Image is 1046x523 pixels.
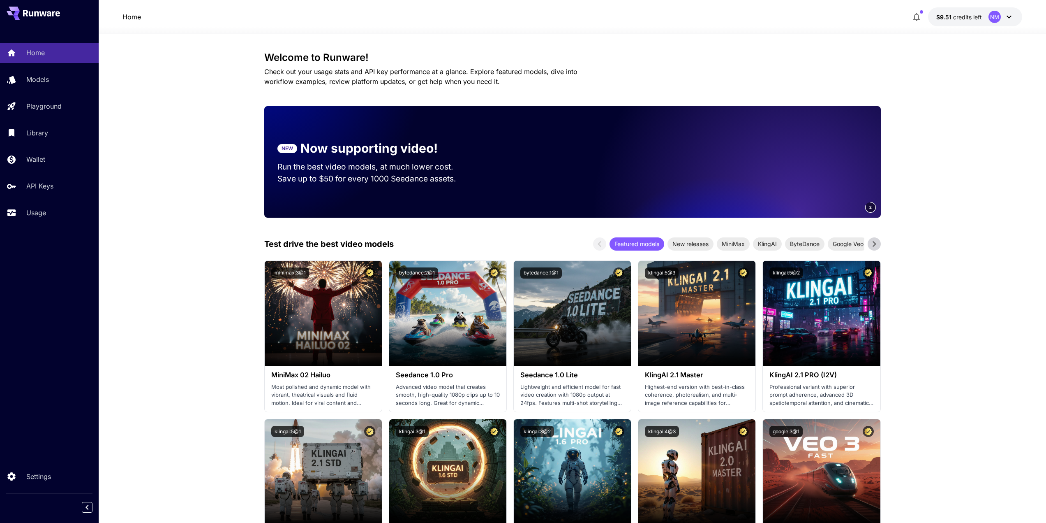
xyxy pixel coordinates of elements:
[26,128,48,138] p: Library
[610,239,664,248] span: Featured models
[264,67,577,86] span: Check out your usage stats and API key performance at a glance. Explore featured models, dive int...
[264,52,881,63] h3: Welcome to Runware!
[26,181,53,191] p: API Keys
[277,161,469,173] p: Run the best video models, at much lower cost.
[26,154,45,164] p: Wallet
[264,238,394,250] p: Test drive the best video models
[645,383,749,407] p: Highest-end version with best-in-class coherence, photorealism, and multi-image reference capabil...
[769,371,873,379] h3: KlingAI 2.1 PRO (I2V)
[520,383,624,407] p: Lightweight and efficient model for fast video creation with 1080p output at 24fps. Features mult...
[645,426,679,437] button: klingai:4@3
[828,237,868,251] div: Google Veo
[645,267,679,279] button: klingai:5@3
[489,426,500,437] button: Certified Model – Vetted for best performance and includes a commercial license.
[667,239,713,248] span: New releases
[928,7,1022,26] button: $9.5077NM
[613,426,624,437] button: Certified Model – Vetted for best performance and includes a commercial license.
[265,261,382,366] img: alt
[364,426,375,437] button: Certified Model – Vetted for best performance and includes a commercial license.
[763,261,880,366] img: alt
[26,74,49,84] p: Models
[785,239,824,248] span: ByteDance
[271,267,309,279] button: minimax:3@1
[396,426,429,437] button: klingai:3@1
[300,139,438,158] p: Now supporting video!
[953,14,982,21] span: credits left
[26,48,45,58] p: Home
[738,426,749,437] button: Certified Model – Vetted for best performance and includes a commercial license.
[88,500,99,515] div: Collapse sidebar
[514,261,631,366] img: alt
[769,267,803,279] button: klingai:5@2
[271,371,375,379] h3: MiniMax 02 Hailuo
[667,237,713,251] div: New releases
[753,237,782,251] div: KlingAI
[869,204,872,210] span: 2
[645,371,749,379] h3: KlingAI 2.1 Master
[82,502,92,513] button: Collapse sidebar
[769,426,803,437] button: google:3@1
[364,267,375,279] button: Certified Model – Vetted for best performance and includes a commercial license.
[26,208,46,218] p: Usage
[26,101,62,111] p: Playground
[520,267,562,279] button: bytedance:1@1
[389,261,506,366] img: alt
[717,237,750,251] div: MiniMax
[122,12,141,22] a: Home
[638,261,755,366] img: alt
[489,267,500,279] button: Certified Model – Vetted for best performance and includes a commercial license.
[396,371,500,379] h3: Seedance 1.0 Pro
[828,239,868,248] span: Google Veo
[396,383,500,407] p: Advanced video model that creates smooth, high-quality 1080p clips up to 10 seconds long. Great f...
[396,267,438,279] button: bytedance:2@1
[277,173,469,185] p: Save up to $50 for every 1000 Seedance assets.
[271,426,304,437] button: klingai:5@1
[717,239,750,248] span: MiniMax
[520,371,624,379] h3: Seedance 1.0 Lite
[936,14,953,21] span: $9.51
[520,426,554,437] button: klingai:3@2
[613,267,624,279] button: Certified Model – Vetted for best performance and includes a commercial license.
[26,472,51,481] p: Settings
[769,383,873,407] p: Professional variant with superior prompt adherence, advanced 3D spatiotemporal attention, and ci...
[282,145,293,152] p: NEW
[738,267,749,279] button: Certified Model – Vetted for best performance and includes a commercial license.
[610,237,664,251] div: Featured models
[863,426,874,437] button: Certified Model – Vetted for best performance and includes a commercial license.
[863,267,874,279] button: Certified Model – Vetted for best performance and includes a commercial license.
[936,13,982,21] div: $9.5077
[271,383,375,407] p: Most polished and dynamic model with vibrant, theatrical visuals and fluid motion. Ideal for vira...
[753,239,782,248] span: KlingAI
[785,237,824,251] div: ByteDance
[988,11,1001,23] div: NM
[122,12,141,22] nav: breadcrumb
